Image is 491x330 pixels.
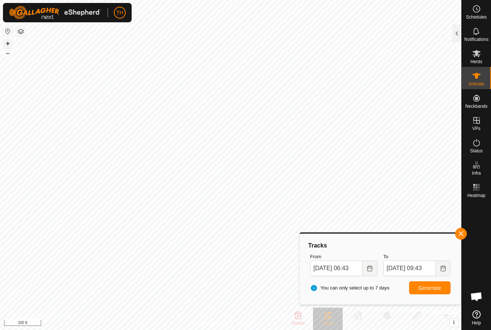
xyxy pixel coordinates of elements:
button: Choose Date [363,261,378,276]
span: Heatmap [467,193,485,198]
label: From [310,253,377,261]
label: To [383,253,451,261]
span: Schedules [466,15,487,19]
img: Gallagher Logo [9,6,102,19]
span: Notifications [464,37,488,42]
span: Infra [472,171,481,175]
span: Status [470,149,482,153]
button: i [450,318,458,327]
div: Open chat [465,285,488,308]
button: Reset Map [3,27,12,36]
button: Generate [409,281,451,294]
button: Map Layers [16,27,25,36]
a: Help [462,307,491,328]
span: TH [116,9,123,17]
span: Generate [418,285,441,291]
button: – [3,49,12,58]
span: Herds [470,59,482,64]
a: Privacy Policy [201,320,229,327]
button: + [3,39,12,48]
a: Contact Us [238,320,260,327]
span: Neckbands [465,104,487,109]
span: You can only select up to 7 days [310,284,389,292]
span: VPs [472,126,480,131]
span: Help [472,321,481,325]
button: Choose Date [436,261,451,276]
span: i [453,319,455,326]
div: Tracks [307,241,454,250]
span: Animals [468,82,484,86]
